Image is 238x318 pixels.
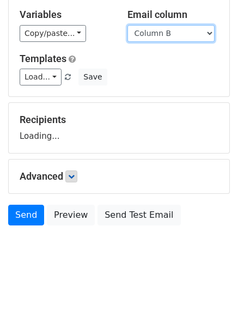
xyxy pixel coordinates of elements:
[127,9,219,21] h5: Email column
[8,205,44,225] a: Send
[20,114,218,142] div: Loading...
[20,53,66,64] a: Templates
[47,205,95,225] a: Preview
[184,266,238,318] iframe: Chat Widget
[20,69,62,85] a: Load...
[97,205,180,225] a: Send Test Email
[20,114,218,126] h5: Recipients
[20,9,111,21] h5: Variables
[20,25,86,42] a: Copy/paste...
[78,69,107,85] button: Save
[20,170,218,182] h5: Advanced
